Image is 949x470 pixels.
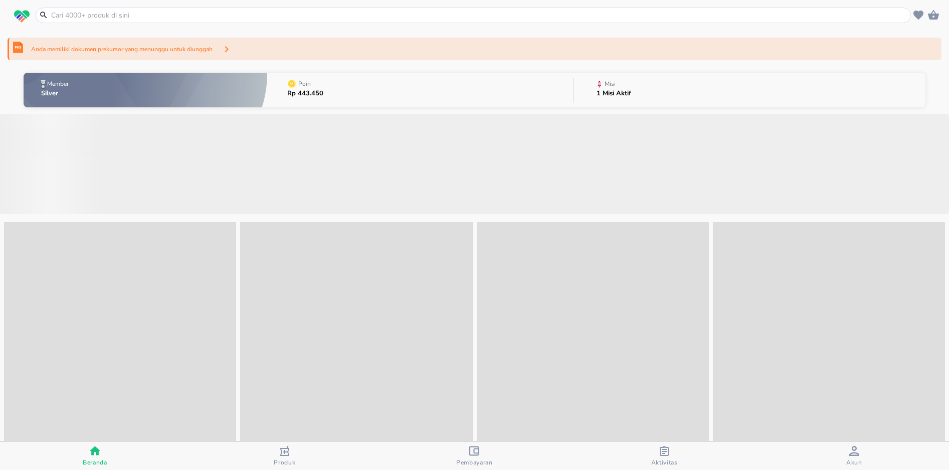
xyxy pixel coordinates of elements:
img: prekursor-icon.04a7e01b.svg [13,42,23,53]
p: Misi [605,81,616,87]
img: logo_swiperx_s.bd005f3b.svg [14,10,30,23]
button: Pembayaran [379,442,570,470]
span: Akun [846,458,862,466]
span: Produk [274,458,295,466]
span: Pembayaran [456,458,493,466]
button: Aktivitas [570,442,760,470]
button: MemberSilver [24,70,267,110]
p: 1 Misi Aktif [597,90,631,97]
p: Anda memiliki dokumen prekursor yang menunggu untuk diunggah [31,45,213,54]
button: Misi1 Misi Aktif [574,70,925,110]
button: Akun [759,442,949,470]
p: Silver [41,90,71,97]
span: Aktivitas [651,458,678,466]
p: Member [47,81,69,87]
input: Cari 4000+ produk di sini [50,10,908,21]
p: Rp 443.450 [287,90,323,97]
p: Poin [298,81,311,87]
span: Beranda [83,458,107,466]
button: Produk [190,442,380,470]
button: PoinRp 443.450 [267,70,574,110]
